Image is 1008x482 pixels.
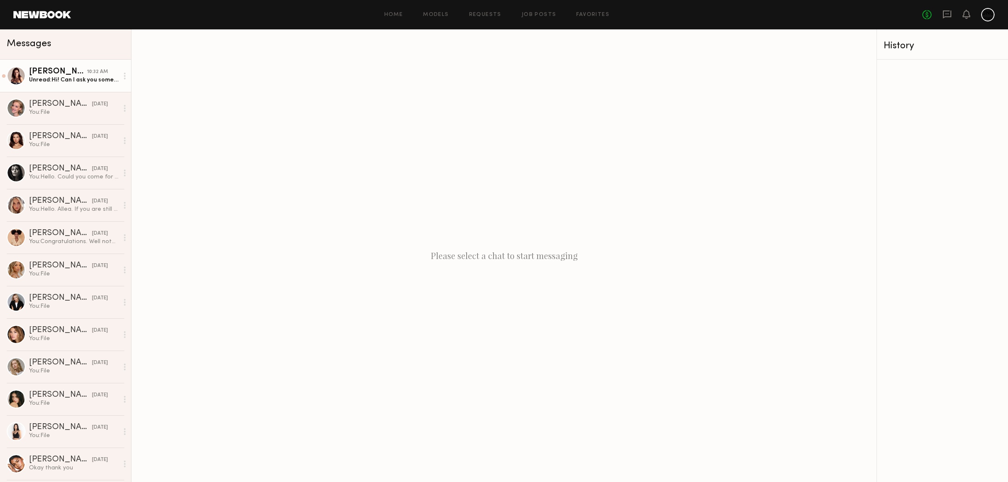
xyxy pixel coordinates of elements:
[92,327,108,335] div: [DATE]
[29,399,118,407] div: You: File
[92,424,108,432] div: [DATE]
[29,367,118,375] div: You: File
[92,456,108,464] div: [DATE]
[29,238,118,246] div: You: Congratulations. Well noted about your rate.
[29,456,92,464] div: [PERSON_NAME]
[576,12,609,18] a: Favorites
[29,335,118,343] div: You: File
[29,423,92,432] div: [PERSON_NAME]
[92,262,108,270] div: [DATE]
[29,294,92,302] div: [PERSON_NAME]
[92,230,108,238] div: [DATE]
[92,391,108,399] div: [DATE]
[131,29,877,482] div: Please select a chat to start messaging
[92,100,108,108] div: [DATE]
[29,132,92,141] div: [PERSON_NAME]
[522,12,556,18] a: Job Posts
[29,165,92,173] div: [PERSON_NAME]
[92,165,108,173] div: [DATE]
[29,197,92,205] div: [PERSON_NAME]
[29,391,92,399] div: [PERSON_NAME]
[29,359,92,367] div: [PERSON_NAME]
[29,205,118,213] div: You: Hello. Allea. If you are still modeling in [GEOGRAPHIC_DATA], please let me know. Thank you.
[92,133,108,141] div: [DATE]
[29,270,118,278] div: You: File
[29,100,92,108] div: [PERSON_NAME]
[29,68,87,76] div: [PERSON_NAME]
[469,12,501,18] a: Requests
[92,197,108,205] div: [DATE]
[29,108,118,116] div: You: File
[29,302,118,310] div: You: File
[29,76,118,84] div: Unread: Hi! Can I ask you something? Do I need comp cards with me?
[384,12,403,18] a: Home
[884,41,1001,51] div: History
[92,294,108,302] div: [DATE]
[29,173,118,181] div: You: Hello. Could you come for casting [DATE] afternoon around 2pm or [DATE] 11am? Please let me ...
[29,326,92,335] div: [PERSON_NAME]
[423,12,449,18] a: Models
[87,68,108,76] div: 10:32 AM
[29,229,92,238] div: [PERSON_NAME]
[92,359,108,367] div: [DATE]
[7,39,51,49] span: Messages
[29,141,118,149] div: You: File
[29,464,118,472] div: Okay thank you
[29,432,118,440] div: You: File
[29,262,92,270] div: [PERSON_NAME]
